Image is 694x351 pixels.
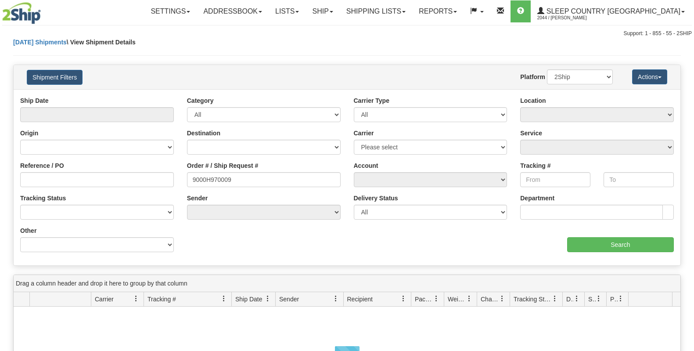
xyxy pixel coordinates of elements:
[197,0,269,22] a: Addressbook
[632,69,667,84] button: Actions
[95,295,114,304] span: Carrier
[235,295,262,304] span: Ship Date
[216,291,231,306] a: Tracking # filter column settings
[520,172,590,187] input: From
[27,70,83,85] button: Shipment Filters
[588,295,596,304] span: Shipment Issues
[260,291,275,306] a: Ship Date filter column settings
[520,161,550,170] label: Tracking #
[537,14,603,22] span: 2044 / [PERSON_NAME]
[520,96,546,105] label: Location
[531,0,691,22] a: Sleep Country [GEOGRAPHIC_DATA] 2044 / [PERSON_NAME]
[20,96,49,105] label: Ship Date
[354,96,389,105] label: Carrier Type
[547,291,562,306] a: Tracking Status filter column settings
[544,7,680,15] span: Sleep Country [GEOGRAPHIC_DATA]
[2,30,692,37] div: Support: 1 - 855 - 55 - 2SHIP
[354,129,374,138] label: Carrier
[567,237,674,252] input: Search
[187,129,220,138] label: Destination
[569,291,584,306] a: Delivery Status filter column settings
[462,291,477,306] a: Weight filter column settings
[269,0,306,22] a: Lists
[14,275,680,292] div: grid grouping header
[495,291,510,306] a: Charge filter column settings
[328,291,343,306] a: Sender filter column settings
[514,295,552,304] span: Tracking Status
[520,194,554,203] label: Department
[610,295,618,304] span: Pickup Status
[396,291,411,306] a: Recipient filter column settings
[520,129,542,138] label: Service
[347,295,373,304] span: Recipient
[481,295,499,304] span: Charge
[306,0,339,22] a: Ship
[13,39,67,46] a: [DATE] Shipments
[566,295,574,304] span: Delivery Status
[604,172,674,187] input: To
[279,295,299,304] span: Sender
[187,96,214,105] label: Category
[20,194,66,203] label: Tracking Status
[20,129,38,138] label: Origin
[20,161,64,170] label: Reference / PO
[429,291,444,306] a: Packages filter column settings
[2,2,41,24] img: logo2044.jpg
[67,39,136,46] span: \ View Shipment Details
[520,72,545,81] label: Platform
[144,0,197,22] a: Settings
[354,194,398,203] label: Delivery Status
[412,0,464,22] a: Reports
[591,291,606,306] a: Shipment Issues filter column settings
[613,291,628,306] a: Pickup Status filter column settings
[147,295,176,304] span: Tracking #
[20,226,36,235] label: Other
[129,291,144,306] a: Carrier filter column settings
[354,161,378,170] label: Account
[187,161,259,170] label: Order # / Ship Request #
[415,295,433,304] span: Packages
[448,295,466,304] span: Weight
[187,194,208,203] label: Sender
[340,0,412,22] a: Shipping lists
